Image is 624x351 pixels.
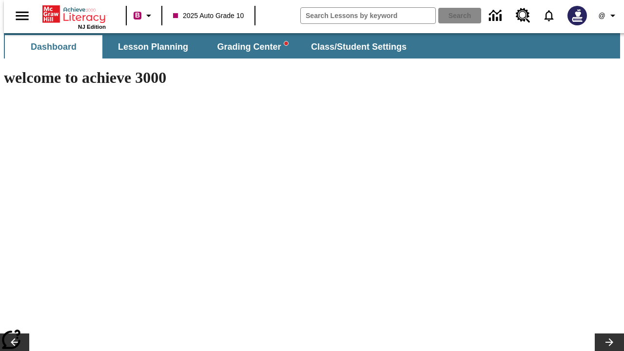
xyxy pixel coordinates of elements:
svg: writing assistant alert [284,41,288,45]
div: SubNavbar [4,33,620,58]
button: Dashboard [5,35,102,58]
a: Data Center [483,2,510,29]
a: Notifications [536,3,562,28]
button: Profile/Settings [593,7,624,24]
button: Select a new avatar [562,3,593,28]
span: 2025 Auto Grade 10 [173,11,244,21]
h1: welcome to achieve 3000 [4,69,425,87]
a: Home [42,4,106,24]
span: Class/Student Settings [311,41,407,53]
span: Lesson Planning [118,41,188,53]
button: Class/Student Settings [303,35,414,58]
button: Boost Class color is violet red. Change class color [130,7,158,24]
span: NJ Edition [78,24,106,30]
button: Lesson carousel, Next [595,333,624,351]
button: Lesson Planning [104,35,202,58]
div: Home [42,3,106,30]
button: Grading Center [204,35,301,58]
input: search field [301,8,435,23]
span: @ [598,11,605,21]
img: Avatar [567,6,587,25]
span: B [135,9,140,21]
a: Resource Center, Will open in new tab [510,2,536,29]
div: SubNavbar [4,35,415,58]
button: Open side menu [8,1,37,30]
span: Grading Center [217,41,288,53]
span: Dashboard [31,41,77,53]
